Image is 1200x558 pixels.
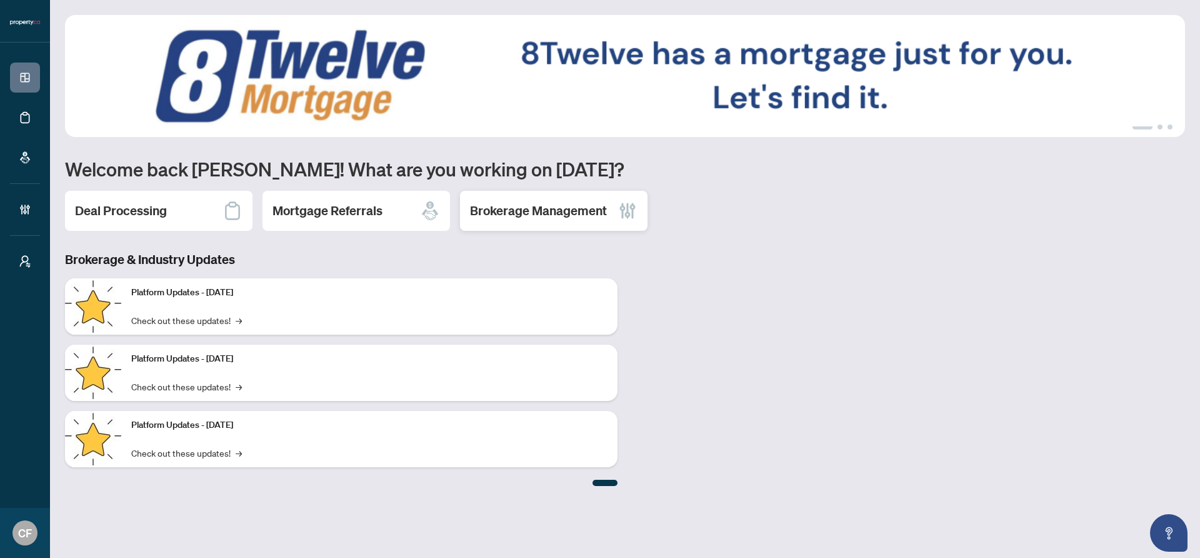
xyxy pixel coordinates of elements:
[470,202,607,220] h2: Brokerage Management
[18,524,32,542] span: CF
[236,313,242,327] span: →
[65,157,1185,181] h1: Welcome back [PERSON_NAME]! What are you working on [DATE]?
[65,251,617,268] h3: Brokerage & Industry Updates
[19,255,31,268] span: user-switch
[1132,124,1152,129] button: 1
[10,19,40,26] img: logo
[272,202,382,220] h2: Mortgage Referrals
[75,202,167,220] h2: Deal Processing
[131,418,607,432] p: Platform Updates - [DATE]
[131,313,242,327] a: Check out these updates!→
[1167,124,1172,129] button: 3
[236,380,242,393] span: →
[65,411,121,467] img: Platform Updates - June 23, 2025
[131,446,242,460] a: Check out these updates!→
[236,446,242,460] span: →
[1150,514,1187,552] button: Open asap
[65,278,121,335] img: Platform Updates - July 21, 2025
[131,352,607,366] p: Platform Updates - [DATE]
[1157,124,1162,129] button: 2
[65,345,121,401] img: Platform Updates - July 8, 2025
[131,380,242,393] a: Check out these updates!→
[131,286,607,300] p: Platform Updates - [DATE]
[65,15,1185,137] img: Slide 0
